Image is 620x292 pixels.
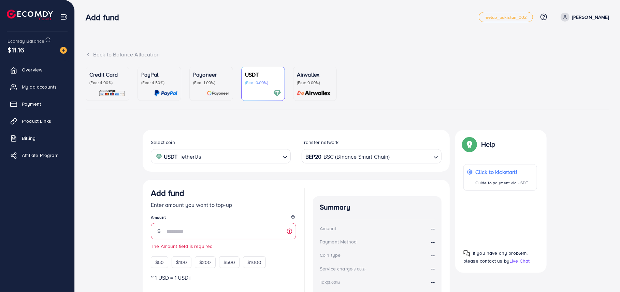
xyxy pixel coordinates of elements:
a: Affiliate Program [5,148,69,162]
img: card [273,89,281,97]
img: Popup guide [463,138,476,150]
p: (Fee: 0.00%) [245,80,281,85]
small: The Amount field is required [151,243,296,250]
div: Search for option [151,149,291,163]
span: TetherUs [179,152,201,162]
span: My ad accounts [22,83,57,90]
img: card [154,89,177,97]
p: USDT [245,70,281,79]
input: Search for option [391,151,431,162]
span: Affiliate Program [22,152,58,159]
span: Product Links [22,118,51,124]
p: (Fee: 0.00%) [297,80,333,85]
p: Guide to payment via USDT [475,179,528,187]
span: Payment [22,101,41,107]
p: PayPal [141,70,177,79]
h3: Add fund [151,188,184,198]
img: logo [7,10,53,20]
strong: -- [431,251,435,259]
p: (Fee: 4.00%) [89,80,126,85]
img: image [60,47,67,54]
strong: -- [431,278,435,286]
h3: Add fund [86,12,125,22]
p: Help [481,140,495,148]
span: Ecomdy Balance [8,38,44,44]
label: Select coin [151,139,175,146]
strong: -- [431,225,435,233]
span: Overview [22,66,42,73]
p: [PERSON_NAME] [572,13,609,21]
a: [PERSON_NAME] [558,13,609,22]
img: card [207,89,229,97]
a: Product Links [5,114,69,128]
strong: BEP20 [305,152,322,162]
a: metap_pakistan_002 [479,12,533,22]
p: Credit Card [89,70,126,79]
p: (Fee: 1.00%) [193,80,229,85]
p: ~ 1 USD = 1 USDT [151,274,296,282]
p: Payoneer [193,70,229,79]
img: Popup guide [463,250,470,257]
label: Transfer network [302,139,339,146]
small: (3.00%) [327,280,340,285]
div: Back to Balance Allocation [86,51,609,58]
span: $100 [176,259,187,266]
img: menu [60,13,68,21]
div: Search for option [302,149,442,163]
span: Live Chat [509,257,530,264]
span: $1000 [247,259,261,266]
a: Payment [5,97,69,111]
span: $11.16 [8,45,24,55]
img: card [99,89,126,97]
p: Enter amount you want to top-up [151,201,296,209]
div: Service charge [320,265,367,272]
div: Coin type [320,252,341,258]
strong: -- [431,238,435,246]
strong: USDT [164,152,178,162]
span: BSC (Binance Smart Chain) [323,152,390,162]
a: Billing [5,131,69,145]
img: coin [156,154,162,160]
legend: Amount [151,214,296,223]
div: Tax [320,279,342,286]
span: Billing [22,135,35,142]
span: $200 [199,259,211,266]
h4: Summary [320,203,435,212]
p: Click to kickstart! [475,168,528,176]
div: Payment Method [320,238,357,245]
span: $500 [224,259,235,266]
div: Amount [320,225,336,232]
p: (Fee: 4.50%) [141,80,177,85]
img: card [295,89,333,97]
input: Search for option [203,151,280,162]
span: If you have any problem, please contact us by [463,250,528,264]
a: Overview [5,63,69,77]
small: (3.00%) [352,266,365,272]
strong: -- [431,265,435,272]
p: Airwallex [297,70,333,79]
span: metap_pakistan_002 [485,15,527,19]
span: $50 [155,259,164,266]
a: My ad accounts [5,80,69,94]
